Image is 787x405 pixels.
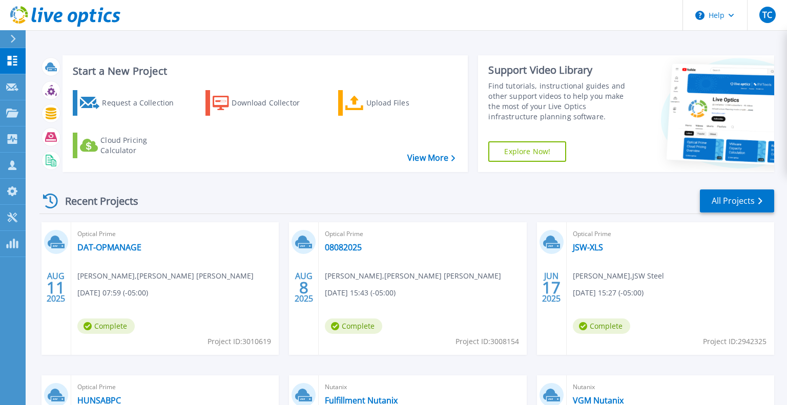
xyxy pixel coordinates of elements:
span: [DATE] 15:43 (-05:00) [325,287,396,299]
span: Nutanix [573,381,768,393]
span: Project ID: 3008154 [455,336,519,347]
span: 17 [542,283,561,292]
span: TC [762,11,772,19]
a: JSW-XLS [573,242,603,252]
span: [DATE] 15:27 (-05:00) [573,287,644,299]
a: Download Collector [205,90,320,116]
span: [DATE] 07:59 (-05:00) [77,287,148,299]
a: View More [407,153,455,163]
div: Find tutorials, instructional guides and other support videos to help you make the most of your L... [488,81,637,122]
div: AUG 2025 [46,269,66,306]
span: Complete [325,318,382,334]
a: Upload Files [338,90,452,116]
span: Optical Prime [573,228,768,240]
div: Recent Projects [39,188,152,214]
div: Request a Collection [102,93,184,113]
a: DAT-OPMANAGE [77,242,141,252]
div: Upload Files [366,93,448,113]
a: Request a Collection [73,90,187,116]
a: All Projects [700,189,774,212]
span: Project ID: 2942325 [703,336,767,347]
h3: Start a New Project [73,66,455,77]
span: 11 [47,283,65,292]
div: AUG 2025 [294,269,314,306]
div: Download Collector [232,93,314,113]
span: [PERSON_NAME] , [PERSON_NAME] [PERSON_NAME] [325,270,501,282]
span: [PERSON_NAME] , JSW Steel [573,270,664,282]
div: Cloud Pricing Calculator [100,135,182,156]
span: Complete [573,318,630,334]
a: Explore Now! [488,141,566,162]
div: Support Video Library [488,63,637,77]
span: Complete [77,318,135,334]
a: Cloud Pricing Calculator [73,133,187,158]
div: JUN 2025 [542,269,561,306]
span: Optical Prime [325,228,520,240]
span: Optical Prime [77,381,273,393]
span: Project ID: 3010619 [208,336,271,347]
span: [PERSON_NAME] , [PERSON_NAME] [PERSON_NAME] [77,270,254,282]
a: 08082025 [325,242,362,252]
span: Nutanix [325,381,520,393]
span: Optical Prime [77,228,273,240]
span: 8 [299,283,308,292]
